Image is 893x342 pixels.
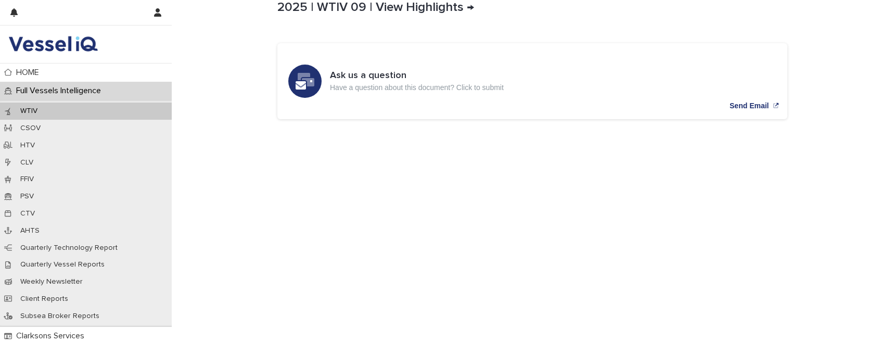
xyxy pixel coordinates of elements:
p: CTV [12,209,43,218]
p: PSV [12,192,42,201]
p: Send Email [730,102,769,110]
p: Weekly Newsletter [12,277,91,286]
a: Send Email [277,43,787,119]
p: Client Reports [12,295,76,303]
p: CSOV [12,124,49,133]
p: Quarterly Technology Report [12,244,126,252]
h3: Ask us a question [330,70,504,82]
p: AHTS [12,226,48,235]
p: HOME [12,68,47,78]
img: DY2harLS7Ky7oFY6OHCp [8,34,98,55]
p: WTIV [12,107,46,116]
p: HTV [12,141,43,150]
p: Clarksons Services [12,331,93,341]
p: Full Vessels Intelligence [12,86,109,96]
p: CLV [12,158,42,167]
p: Have a question about this document? Click to submit [330,83,504,92]
p: Quarterly Vessel Reports [12,260,113,269]
p: Subsea Broker Reports [12,312,108,321]
p: FFIV [12,175,42,184]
